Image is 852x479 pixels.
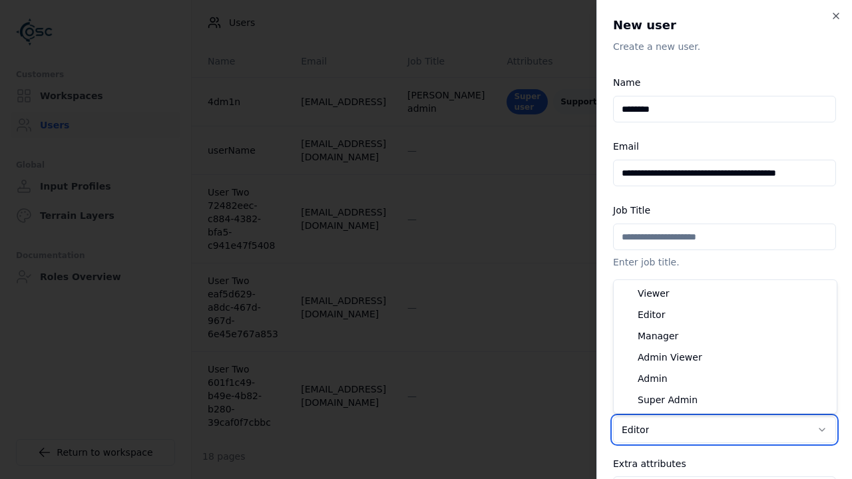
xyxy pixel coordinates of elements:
[638,308,665,321] span: Editor
[638,393,698,406] span: Super Admin
[638,287,670,300] span: Viewer
[638,329,678,343] span: Manager
[638,351,702,364] span: Admin Viewer
[638,372,668,385] span: Admin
